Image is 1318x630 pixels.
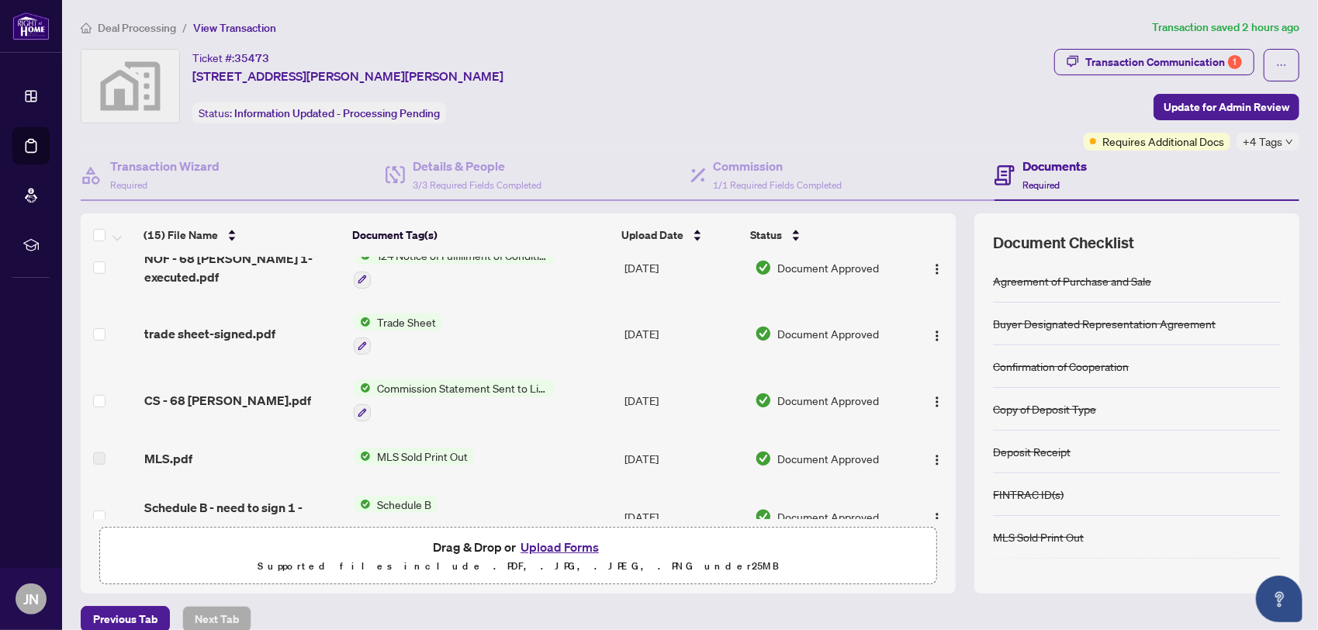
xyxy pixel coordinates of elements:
[354,496,438,538] button: Status IconSchedule B
[354,448,474,465] button: Status IconMLS Sold Print Out
[931,330,943,342] img: Logo
[144,449,192,468] span: MLS.pdf
[144,391,311,410] span: CS - 68 [PERSON_NAME].pdf
[925,504,950,529] button: Logo
[346,213,615,257] th: Document Tag(s)
[619,483,749,550] td: [DATE]
[755,259,772,276] img: Document Status
[1256,576,1302,622] button: Open asap
[1276,60,1287,71] span: ellipsis
[993,443,1071,460] div: Deposit Receipt
[931,263,943,275] img: Logo
[931,454,943,466] img: Logo
[993,358,1129,375] div: Confirmation of Cooperation
[354,313,442,355] button: Status IconTrade Sheet
[1152,19,1299,36] article: Transaction saved 2 hours ago
[192,67,503,85] span: [STREET_ADDRESS][PERSON_NAME][PERSON_NAME]
[354,247,555,289] button: Status Icon124 Notice of Fulfillment of Condition(s) - Agreement of Purchase and Sale
[925,321,950,346] button: Logo
[931,512,943,524] img: Logo
[925,446,950,471] button: Logo
[615,213,744,257] th: Upload Date
[925,255,950,280] button: Logo
[182,19,187,36] li: /
[1228,55,1242,69] div: 1
[144,249,341,286] span: NOF - 68 [PERSON_NAME] 1- executed.pdf
[354,496,371,513] img: Status Icon
[1164,95,1289,119] span: Update for Admin Review
[778,325,880,342] span: Document Approved
[98,21,176,35] span: Deal Processing
[755,508,772,525] img: Document Status
[755,392,772,409] img: Document Status
[144,498,341,535] span: Schedule B - need to sign 1 - executed.pdf
[144,227,218,244] span: (15) File Name
[100,528,936,585] span: Drag & Drop orUpload FormsSupported files include .PDF, .JPG, .JPEG, .PNG under25MB
[1054,49,1254,75] button: Transaction Communication1
[993,232,1134,254] span: Document Checklist
[1285,138,1293,146] span: down
[744,213,905,257] th: Status
[1102,133,1224,150] span: Requires Additional Docs
[619,434,749,483] td: [DATE]
[993,315,1216,332] div: Buyer Designated Representation Agreement
[993,528,1084,545] div: MLS Sold Print Out
[778,450,880,467] span: Document Approved
[192,49,269,67] div: Ticket #:
[193,21,276,35] span: View Transaction
[619,367,749,434] td: [DATE]
[778,508,880,525] span: Document Approved
[714,179,842,191] span: 1/1 Required Fields Completed
[354,379,555,421] button: Status IconCommission Statement Sent to Listing Brokerage
[137,213,346,257] th: (15) File Name
[755,450,772,467] img: Document Status
[234,106,440,120] span: Information Updated - Processing Pending
[1243,133,1282,151] span: +4 Tags
[354,313,371,331] img: Status Icon
[354,448,371,465] img: Status Icon
[234,51,269,65] span: 35473
[778,259,880,276] span: Document Approved
[993,272,1151,289] div: Agreement of Purchase and Sale
[619,234,749,301] td: [DATE]
[750,227,782,244] span: Status
[81,22,92,33] span: home
[433,537,604,557] span: Drag & Drop or
[371,448,474,465] span: MLS Sold Print Out
[371,379,555,396] span: Commission Statement Sent to Listing Brokerage
[81,50,179,123] img: svg%3e
[1022,157,1087,175] h4: Documents
[993,400,1096,417] div: Copy of Deposit Type
[1085,50,1242,74] div: Transaction Communication
[371,313,442,331] span: Trade Sheet
[109,557,927,576] p: Supported files include .PDF, .JPG, .JPEG, .PNG under 25 MB
[413,179,541,191] span: 3/3 Required Fields Completed
[619,301,749,368] td: [DATE]
[23,588,39,610] span: JN
[1022,179,1060,191] span: Required
[714,157,842,175] h4: Commission
[413,157,541,175] h4: Details & People
[1154,94,1299,120] button: Update for Admin Review
[371,496,438,513] span: Schedule B
[778,392,880,409] span: Document Approved
[993,486,1064,503] div: FINTRAC ID(s)
[110,179,147,191] span: Required
[144,324,275,343] span: trade sheet-signed.pdf
[110,157,220,175] h4: Transaction Wizard
[192,102,446,123] div: Status:
[354,379,371,396] img: Status Icon
[931,396,943,408] img: Logo
[12,12,50,40] img: logo
[621,227,683,244] span: Upload Date
[925,388,950,413] button: Logo
[755,325,772,342] img: Document Status
[516,537,604,557] button: Upload Forms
